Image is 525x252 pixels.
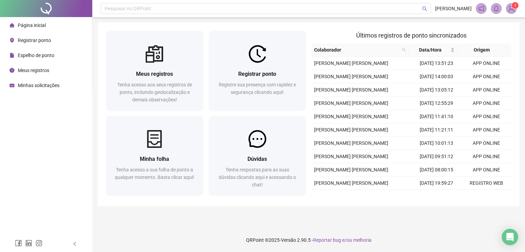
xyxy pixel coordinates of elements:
td: [DATE] 11:21:11 [412,123,461,137]
a: Registrar pontoRegistre sua presença com rapidez e segurança clicando aqui! [209,31,306,110]
span: [PERSON_NAME] [PERSON_NAME] [314,87,388,93]
span: Data/Hora [412,46,449,54]
span: [PERSON_NAME] [PERSON_NAME] [314,114,388,119]
footer: QRPoint © 2025 - 2.90.5 - [92,228,525,252]
span: [PERSON_NAME] [PERSON_NAME] [314,154,388,159]
span: notification [478,5,484,12]
span: Registrar ponto [238,71,276,77]
td: APP ONLINE [461,123,511,137]
span: [PERSON_NAME] [PERSON_NAME] [314,180,388,186]
img: 90568 [506,3,516,14]
td: APP ONLINE [461,97,511,110]
td: [DATE] 10:01:13 [412,137,461,150]
span: [PERSON_NAME] [435,5,472,12]
td: REGISTRO WEB [461,177,511,190]
span: linkedin [25,240,32,247]
th: Data/Hora [409,43,457,57]
span: Minhas solicitações [18,83,59,88]
span: Últimos registros de ponto sincronizados [356,32,467,39]
td: [DATE] 09:51:12 [412,150,461,163]
span: Meus registros [18,68,49,73]
span: schedule [10,83,14,88]
span: Espelho de ponto [18,53,54,58]
span: bell [493,5,499,12]
span: left [72,241,77,246]
span: Tenha respostas para as suas dúvidas clicando aqui e acessando o chat! [219,167,296,187]
a: DúvidasTenha respostas para as suas dúvidas clicando aqui e acessando o chat! [209,116,306,195]
td: APP ONLINE [461,57,511,70]
span: home [10,23,14,28]
span: search [422,6,427,11]
th: Origem [457,43,506,57]
td: [DATE] 12:55:29 [412,97,461,110]
span: [PERSON_NAME] [PERSON_NAME] [314,74,388,79]
a: Meus registrosTenha acesso aos seus registros de ponto, incluindo geolocalização e demais observa... [106,31,203,110]
span: [PERSON_NAME] [PERSON_NAME] [314,127,388,132]
span: 1 [514,3,516,8]
span: Versão [281,237,296,243]
span: Tenha acesso aos seus registros de ponto, incluindo geolocalização e demais observações! [117,82,192,102]
span: instagram [36,240,42,247]
span: [PERSON_NAME] [PERSON_NAME] [314,100,388,106]
td: [DATE] 11:41:10 [412,110,461,123]
td: APP ONLINE [461,163,511,177]
td: APP ONLINE [461,150,511,163]
div: Open Intercom Messenger [502,229,518,245]
td: [DATE] 13:05:12 [412,83,461,97]
span: [PERSON_NAME] [PERSON_NAME] [314,167,388,172]
span: clock-circle [10,68,14,73]
span: Meus registros [136,71,173,77]
td: [DATE] 08:00:15 [412,163,461,177]
td: [DATE] 13:51:23 [412,57,461,70]
span: Dúvidas [247,156,267,162]
td: [DATE] 19:59:27 [412,177,461,190]
span: file [10,53,14,58]
span: search [401,45,407,55]
span: Registre sua presença com rapidez e segurança clicando aqui! [219,82,296,95]
span: Tenha acesso a sua folha de ponto a qualquer momento. Basta clicar aqui! [115,167,194,180]
span: Minha folha [140,156,169,162]
span: [PERSON_NAME] [PERSON_NAME] [314,60,388,66]
span: Colaborador [314,46,399,54]
a: Minha folhaTenha acesso a sua folha de ponto a qualquer momento. Basta clicar aqui! [106,116,203,195]
td: APP ONLINE [461,70,511,83]
span: search [402,48,406,52]
span: Registrar ponto [18,38,51,43]
td: REGISTRO WEB [461,190,511,203]
sup: Atualize o seu contato no menu Meus Dados [512,2,519,9]
td: [DATE] 14:00:03 [412,70,461,83]
td: APP ONLINE [461,137,511,150]
span: environment [10,38,14,43]
td: APP ONLINE [461,83,511,97]
td: APP ONLINE [461,110,511,123]
span: [PERSON_NAME] [PERSON_NAME] [314,140,388,146]
td: [DATE] 18:51:44 [412,190,461,203]
span: Reportar bug e/ou melhoria [313,237,372,243]
span: Página inicial [18,23,46,28]
span: facebook [15,240,22,247]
